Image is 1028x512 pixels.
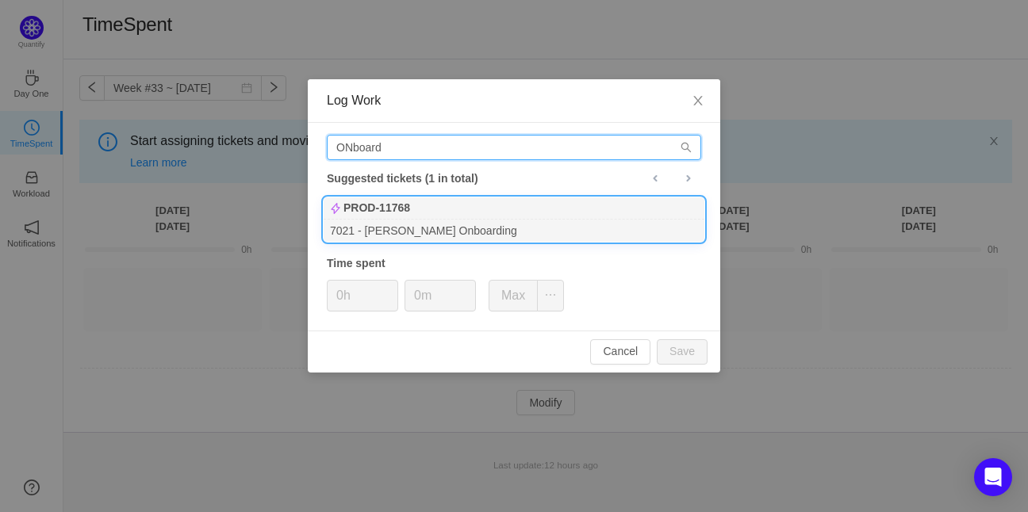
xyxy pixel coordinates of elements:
button: icon: ellipsis [537,280,564,311]
input: Search [327,135,701,160]
div: 7021 - [PERSON_NAME] Onboarding [324,220,704,241]
button: Max [489,280,538,311]
div: Suggested tickets (1 in total) [327,168,701,189]
button: Close [676,79,720,124]
img: 10307 [330,203,341,214]
div: Time spent [327,255,701,272]
button: Save [657,339,708,365]
div: Open Intercom Messenger [974,458,1012,496]
div: Log Work [327,92,701,109]
i: icon: close [692,94,704,107]
i: icon: search [681,142,692,153]
button: Cancel [590,339,650,365]
b: PROD-11768 [343,200,410,216]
